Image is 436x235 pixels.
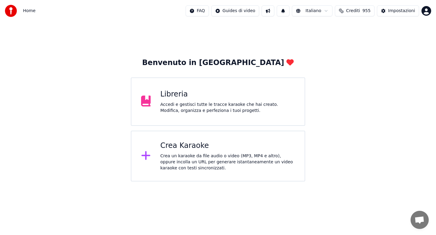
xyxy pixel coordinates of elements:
[186,5,209,16] button: FAQ
[23,8,35,14] nav: breadcrumb
[388,8,415,14] div: Impostazioni
[5,5,17,17] img: youka
[335,5,375,16] button: Crediti955
[160,102,295,114] div: Accedi e gestisci tutte le tracce karaoke che hai creato. Modifica, organizza e perfeziona i tuoi...
[160,141,295,151] div: Crea Karaoke
[23,8,35,14] span: Home
[362,8,371,14] span: 955
[211,5,259,16] button: Guides di video
[411,211,429,229] div: Aprire la chat
[346,8,360,14] span: Crediti
[160,90,295,99] div: Libreria
[377,5,419,16] button: Impostazioni
[160,153,295,171] div: Crea un karaoke da file audio o video (MP3, MP4 e altro), oppure incolla un URL per generare ista...
[142,58,294,68] div: Benvenuto in [GEOGRAPHIC_DATA]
